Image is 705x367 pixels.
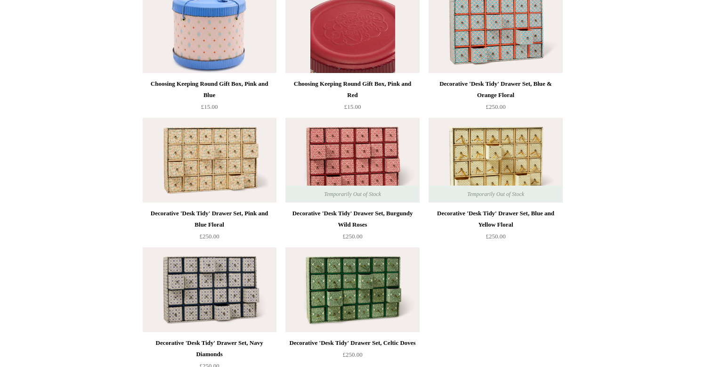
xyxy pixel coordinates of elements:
a: Decorative 'Desk Tidy' Drawer Set, Blue and Yellow Floral £250.00 [429,208,562,246]
img: Decorative 'Desk Tidy' Drawer Set, Celtic Doves [285,247,419,332]
span: £250.00 [199,233,219,240]
div: Choosing Keeping Round Gift Box, Pink and Red [288,78,417,101]
a: Decorative 'Desk Tidy' Drawer Set, Blue and Yellow Floral Decorative 'Desk Tidy' Drawer Set, Blue... [429,118,562,203]
div: Decorative 'Desk Tidy' Drawer Set, Pink and Blue Floral [145,208,274,230]
span: £250.00 [486,103,505,110]
a: Decorative 'Desk Tidy' Drawer Set, Burgundy Wild Roses £250.00 [285,208,419,246]
a: Decorative 'Desk Tidy' Drawer Set, Burgundy Wild Roses Decorative 'Desk Tidy' Drawer Set, Burgund... [285,118,419,203]
span: Temporarily Out of Stock [315,186,390,203]
span: £15.00 [201,103,218,110]
div: Decorative 'Desk Tidy' Drawer Set, Burgundy Wild Roses [288,208,417,230]
span: £15.00 [344,103,361,110]
a: Choosing Keeping Round Gift Box, Pink and Blue £15.00 [143,78,276,117]
a: Choosing Keeping Round Gift Box, Pink and Red £15.00 [285,78,419,117]
a: Decorative 'Desk Tidy' Drawer Set, Blue & Orange Floral £250.00 [429,78,562,117]
div: Decorative 'Desk Tidy' Drawer Set, Blue and Yellow Floral [431,208,560,230]
img: Decorative 'Desk Tidy' Drawer Set, Pink and Blue Floral [143,118,276,203]
div: Decorative 'Desk Tidy' Drawer Set, Navy Diamonds [145,337,274,360]
div: Decorative 'Desk Tidy' Drawer Set, Celtic Doves [288,337,417,349]
div: Choosing Keeping Round Gift Box, Pink and Blue [145,78,274,101]
a: Decorative 'Desk Tidy' Drawer Set, Pink and Blue Floral £250.00 [143,208,276,246]
div: Decorative 'Desk Tidy' Drawer Set, Blue & Orange Floral [431,78,560,101]
img: Decorative 'Desk Tidy' Drawer Set, Blue and Yellow Floral [429,118,562,203]
span: £250.00 [342,351,362,358]
a: Decorative 'Desk Tidy' Drawer Set, Navy Diamonds Decorative 'Desk Tidy' Drawer Set, Navy Diamonds [143,247,276,332]
span: £250.00 [342,233,362,240]
span: £250.00 [486,233,505,240]
img: Decorative 'Desk Tidy' Drawer Set, Burgundy Wild Roses [285,118,419,203]
img: Decorative 'Desk Tidy' Drawer Set, Navy Diamonds [143,247,276,332]
span: Temporarily Out of Stock [458,186,534,203]
a: Decorative 'Desk Tidy' Drawer Set, Celtic Doves Decorative 'Desk Tidy' Drawer Set, Celtic Doves [285,247,419,332]
a: Decorative 'Desk Tidy' Drawer Set, Pink and Blue Floral Decorative 'Desk Tidy' Drawer Set, Pink a... [143,118,276,203]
